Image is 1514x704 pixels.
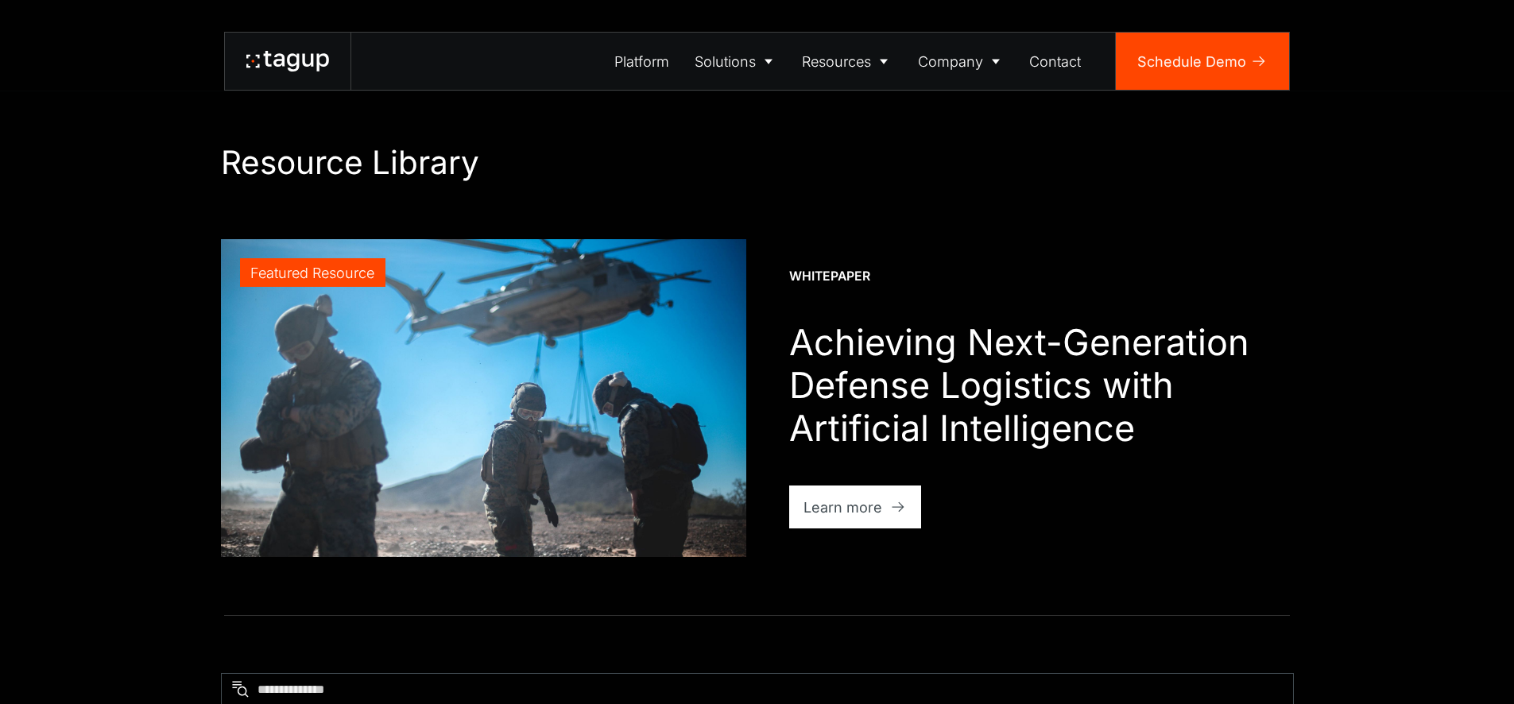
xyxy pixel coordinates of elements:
[1029,51,1081,72] div: Contact
[221,239,746,557] a: Featured Resource
[1137,51,1246,72] div: Schedule Demo
[803,497,882,518] div: Learn more
[602,33,683,90] a: Platform
[905,33,1017,90] a: Company
[614,51,669,72] div: Platform
[221,143,1294,182] h1: Resource Library
[918,51,983,72] div: Company
[790,33,906,90] a: Resources
[250,262,374,284] div: Featured Resource
[789,268,870,285] div: Whitepaper
[1116,33,1289,90] a: Schedule Demo
[682,33,790,90] a: Solutions
[789,321,1294,450] h1: Achieving Next-Generation Defense Logistics with Artificial Intelligence
[802,51,871,72] div: Resources
[695,51,756,72] div: Solutions
[789,485,922,528] a: Learn more
[1017,33,1094,90] a: Contact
